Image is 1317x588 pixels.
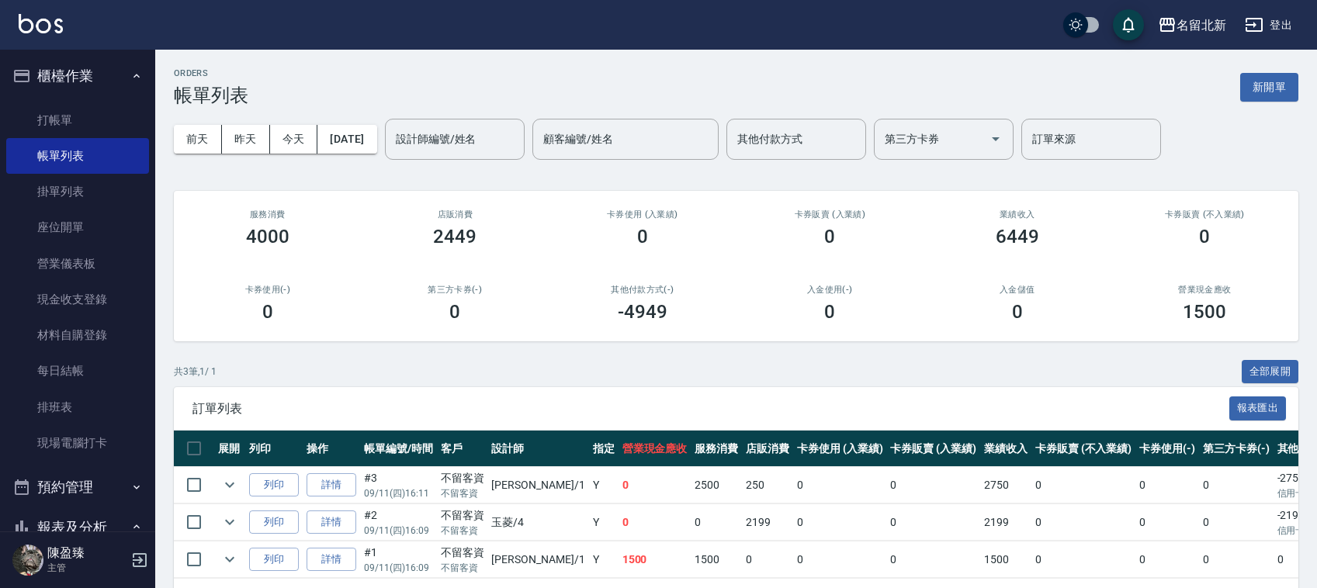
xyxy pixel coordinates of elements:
[1240,73,1298,102] button: 新開單
[6,282,149,317] a: 現金收支登錄
[360,504,437,541] td: #2
[174,85,248,106] h3: 帳單列表
[886,467,980,503] td: 0
[1135,504,1199,541] td: 0
[886,504,980,541] td: 0
[214,431,245,467] th: 展開
[755,285,906,295] h2: 入金使用(-)
[1240,79,1298,94] a: 新開單
[691,541,742,578] td: 1500
[742,504,793,541] td: 2199
[249,548,299,572] button: 列印
[996,226,1039,247] h3: 6449
[19,14,63,33] img: Logo
[589,504,619,541] td: Y
[380,209,531,220] h2: 店販消費
[364,486,433,500] p: 09/11 (四) 16:11
[793,431,887,467] th: 卡券使用 (入業績)
[619,541,691,578] td: 1500
[192,401,1229,417] span: 訂單列表
[1130,209,1281,220] h2: 卡券販賣 (不入業績)
[487,504,588,541] td: 玉菱 /4
[449,301,460,323] h3: 0
[317,125,376,154] button: [DATE]
[1031,431,1135,467] th: 卡券販賣 (不入業績)
[487,431,588,467] th: 設計師
[742,467,793,503] td: 250
[824,226,835,247] h3: 0
[47,561,127,575] p: 主管
[47,545,127,561] h5: 陳盈臻
[886,431,980,467] th: 卡券販賣 (入業績)
[742,541,793,578] td: 0
[6,138,149,174] a: 帳單列表
[691,431,742,467] th: 服務消費
[441,524,484,538] p: 不留客資
[192,209,343,220] h3: 服務消費
[174,365,217,379] p: 共 3 筆, 1 / 1
[1199,541,1274,578] td: 0
[12,545,43,576] img: Person
[307,473,356,497] a: 詳情
[174,68,248,78] h2: ORDERS
[249,510,299,534] button: 列印
[1031,541,1135,578] td: 0
[6,425,149,461] a: 現場電腦打卡
[1229,400,1287,415] a: 報表匯出
[567,285,718,295] h2: 其他付款方式(-)
[1130,285,1281,295] h2: 營業現金應收
[589,467,619,503] td: Y
[6,507,149,548] button: 報表及分析
[942,285,1093,295] h2: 入金儲值
[6,56,149,96] button: 櫃檯作業
[1012,301,1023,323] h3: 0
[1031,467,1135,503] td: 0
[270,125,318,154] button: 今天
[1135,431,1199,467] th: 卡券使用(-)
[619,431,691,467] th: 營業現金應收
[793,467,887,503] td: 0
[6,246,149,282] a: 營業儀表板
[192,285,343,295] h2: 卡券使用(-)
[1135,541,1199,578] td: 0
[441,561,484,575] p: 不留客資
[441,486,484,500] p: 不留客資
[218,548,241,571] button: expand row
[567,209,718,220] h2: 卡券使用 (入業績)
[1199,226,1210,247] h3: 0
[487,467,588,503] td: [PERSON_NAME] /1
[619,504,691,541] td: 0
[437,431,488,467] th: 客戶
[691,504,742,541] td: 0
[980,504,1031,541] td: 2199
[360,431,437,467] th: 帳單編號/時間
[6,209,149,245] a: 座位開單
[6,102,149,138] a: 打帳單
[441,470,484,486] div: 不留客資
[441,545,484,561] div: 不留客資
[1199,431,1274,467] th: 第三方卡券(-)
[824,301,835,323] h3: 0
[218,473,241,496] button: expand row
[886,541,980,578] td: 0
[249,473,299,497] button: 列印
[1113,9,1144,40] button: save
[637,226,648,247] h3: 0
[793,504,887,541] td: 0
[1135,467,1199,503] td: 0
[364,561,433,575] p: 09/11 (四) 16:09
[980,431,1031,467] th: 業績收入
[6,353,149,389] a: 每日結帳
[487,541,588,578] td: [PERSON_NAME] /1
[1177,16,1226,35] div: 名留北新
[360,467,437,503] td: #3
[1199,467,1274,503] td: 0
[6,174,149,209] a: 掛單列表
[755,209,906,220] h2: 卡券販賣 (入業績)
[174,125,222,154] button: 前天
[364,524,433,538] p: 09/11 (四) 16:09
[246,226,289,247] h3: 4000
[360,541,437,578] td: #1
[742,431,793,467] th: 店販消費
[222,125,270,154] button: 昨天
